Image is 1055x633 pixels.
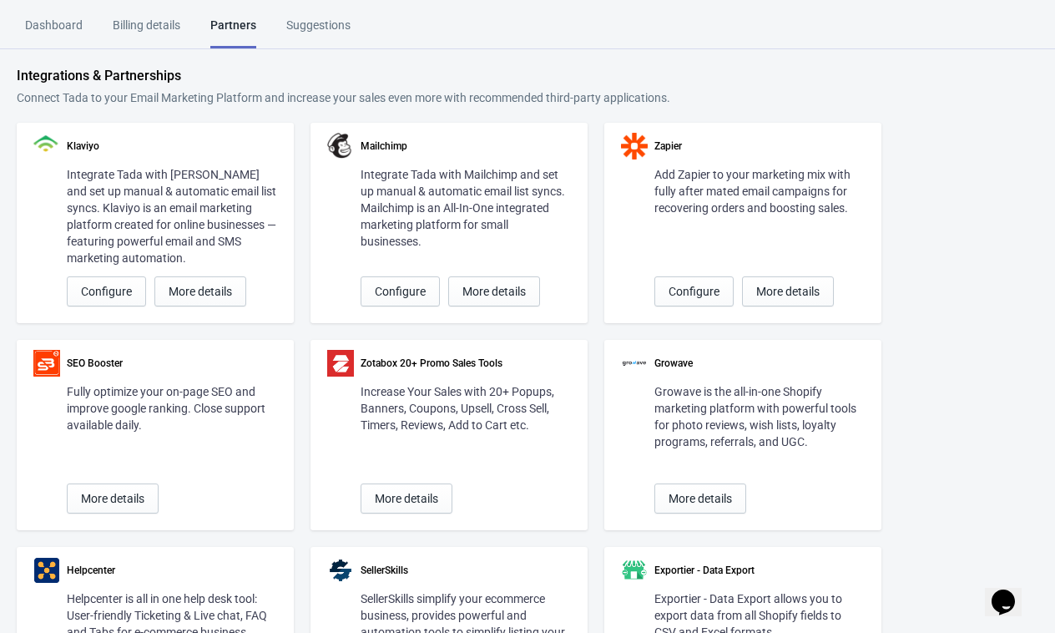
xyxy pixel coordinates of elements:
div: Partners [210,17,256,48]
div: SEO Booster [67,357,277,370]
div: Integrate Tada with [PERSON_NAME] and set up manual & automatic email list syncs. Klaviyo is an e... [67,166,277,266]
span: Configure [669,285,719,298]
img: partner-exportier-logo.png [621,557,648,584]
div: Helpcenter [67,564,277,577]
button: More details [742,276,834,306]
div: Zapier [654,139,865,153]
div: Integrate Tada with Mailchimp and set up manual & automatic email list syncs. Mailchimp is an All... [361,166,571,250]
div: Klaviyo [67,139,277,153]
div: Growave [654,357,865,370]
span: More details [81,492,144,505]
div: Connect Tada to your Email Marketing Platform and increase your sales even more with recommended ... [17,89,1038,106]
span: More details [375,492,438,505]
button: Configure [67,276,146,306]
img: zapier.svg [621,133,648,160]
img: partner-sellerskills-logo.png [327,557,354,584]
div: Growave is the all-in-one Shopify marketing platform with powerful tools for photo reviews, wish ... [654,383,865,450]
button: More details [67,484,159,514]
button: More details [654,484,746,514]
img: klaviyo.png [33,135,60,152]
div: Fully optimize your on-page SEO and improve google ranking. Close support available daily. [67,383,277,433]
div: Zotabox 20+ Promo Sales Tools [361,357,571,370]
button: Configure [361,276,440,306]
span: More details [462,285,526,298]
span: Configure [375,285,426,298]
span: More details [169,285,232,298]
div: Mailchimp [361,139,571,153]
span: Configure [81,285,132,298]
img: partner-zotabox-logo.png [327,350,354,377]
span: More details [756,285,820,298]
div: Integrations & Partnerships [17,66,1038,86]
div: Increase Your Sales with 20+ Popups, Banners, Coupons, Upsell, Cross Sell, Timers, Reviews, Add t... [361,383,571,433]
img: partner-growave-logo.png [621,350,648,377]
button: More details [448,276,540,306]
div: Suggestions [286,17,351,46]
iframe: chat widget [985,566,1038,616]
button: Configure [654,276,734,306]
img: partner-helpcenter-logo.png [33,557,60,584]
button: More details [361,484,452,514]
button: More details [154,276,246,306]
div: Dashboard [25,17,83,46]
div: SellerSkills [361,564,571,577]
img: mailchimp.png [327,133,354,159]
div: Add Zapier to your marketing mix with fully after mated email campaigns for recovering orders and... [654,166,865,216]
img: partner-seobooster-logo.png [33,350,60,377]
div: Billing details [113,17,180,46]
div: Exportier - Data Export [654,564,865,577]
span: More details [669,492,732,505]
